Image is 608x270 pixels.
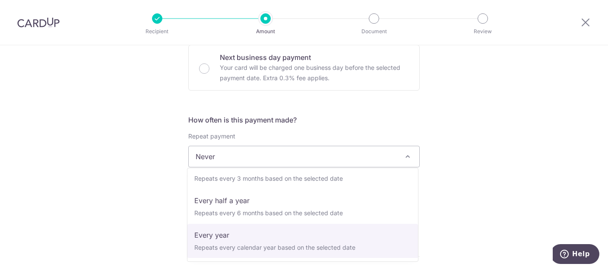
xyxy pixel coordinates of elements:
[342,27,406,36] p: Document
[220,63,409,83] p: Your card will be charged one business day before the selected payment date. Extra 0.3% fee applies.
[553,244,599,266] iframe: Opens a widget where you can find more information
[234,27,298,36] p: Amount
[194,195,411,206] p: Every half a year
[17,17,60,28] img: CardUp
[125,27,189,36] p: Recipient
[451,27,515,36] p: Review
[188,132,235,141] label: Repeat payment
[188,115,420,125] h5: How often is this payment made?
[189,146,419,167] span: Never
[220,52,409,63] p: Next business day payment
[194,230,411,240] p: Every year
[188,146,420,167] span: Never
[194,175,343,182] small: Repeats every 3 months based on the selected date
[194,209,343,217] small: Repeats every 6 months based on the selected date
[194,244,355,251] small: Repeats every calendar year based on the selected date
